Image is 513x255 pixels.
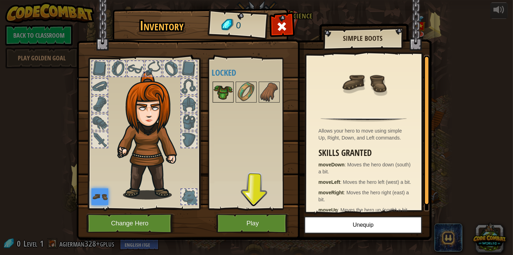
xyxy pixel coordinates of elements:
[213,82,233,102] img: portrait.png
[318,179,340,185] strong: moveLeft
[86,214,175,233] button: Change Hero
[212,68,294,77] h4: Locked
[343,179,411,185] span: Moves the hero left (west) a bit.
[318,190,409,202] span: Moves the hero right (east) a bit.
[117,18,206,33] h1: Inventory
[340,179,343,185] span: :
[236,82,256,102] img: portrait.png
[318,162,411,174] span: Moves the hero down (south) a bit.
[318,162,345,167] strong: moveDown
[321,118,407,122] img: hr.png
[318,148,412,158] h3: Skills Granted
[318,127,412,141] div: Allows your hero to move using simple Up, Right, Down, and Left commands.
[341,60,387,105] img: portrait.png
[318,190,344,195] strong: moveRight
[340,207,409,213] span: Moves the hero up (north) a bit.
[91,188,108,205] img: portrait.png
[114,71,189,200] img: hair_f2.png
[338,207,340,213] span: :
[259,82,279,102] img: portrait.png
[216,214,289,233] button: Play
[318,207,338,213] strong: moveUp
[344,190,346,195] span: :
[304,216,422,234] button: Unequip
[345,162,347,167] span: :
[330,35,396,42] h2: Simple Boots
[236,19,242,32] span: 0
